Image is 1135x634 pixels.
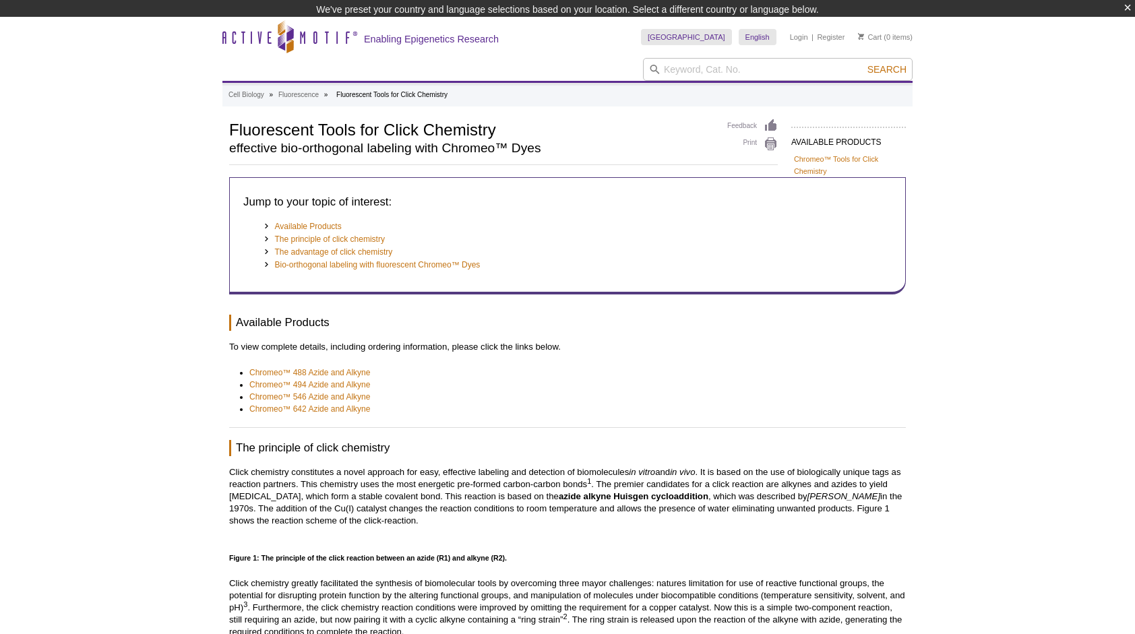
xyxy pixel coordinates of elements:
h2: Enabling Epigenetics Research [364,33,499,45]
a: Chromeo™ 494 Azide and Alkyne [249,379,370,391]
li: » [270,91,274,98]
h2: AVAILABLE PRODUCTS [791,127,906,151]
a: Chromeo™ 488 Azide and Alkyne [249,367,370,379]
a: Login [790,32,808,42]
button: Search [863,63,911,75]
strong: azide alkyne Huisgen cycloaddition [559,491,708,501]
sup: 1 [587,476,591,484]
a: English [739,29,776,45]
a: [GEOGRAPHIC_DATA] [641,29,732,45]
a: Available Products [275,220,342,232]
p: To view complete details, including ordering information, please click the links below. [229,341,906,353]
a: The advantage of click chemistry [275,246,393,258]
li: » [324,91,328,98]
sup: 3 [243,600,247,608]
em: in vivo [670,467,695,477]
a: Chromeo™ 546 Azide and Alkyne [249,391,370,403]
h1: Fluorescent Tools for Click Chemistry [229,119,714,139]
a: Chromeo™ Tools for Click Chemistry [794,153,903,177]
p: Click chemistry constitutes a novel approach for easy, effective labeling and detection of biomol... [229,466,906,527]
em: in vitro [629,467,655,477]
span: Search [867,64,907,75]
sup: 2 [563,612,567,621]
a: Chromeo™ 642 Azide and Alkyne [249,403,370,415]
strong: Figure 1: The principle of the click reaction between an azide (R1) and alkyne (R2). [229,554,507,562]
a: Cart [858,32,882,42]
a: The principle of click chemistry [275,233,385,245]
input: Keyword, Cat. No. [643,58,913,81]
li: | [811,29,814,45]
h3: The principle of click chemistry [229,440,906,456]
img: Your Cart [858,33,864,40]
em: [PERSON_NAME] [807,491,880,501]
li: Fluorescent Tools for Click Chemistry [336,91,448,98]
a: Bio-orthogonal labeling with fluorescent Chromeo™ Dyes [275,259,481,271]
li: (0 items) [858,29,913,45]
a: Register [817,32,845,42]
h2: effective bio-orthogonal labeling with Chromeo™ Dyes [229,142,714,154]
h3: Jump to your topic of interest: [243,194,892,210]
a: Feedback [727,119,778,133]
h3: Available Products [229,315,906,331]
a: Fluorescence [278,89,319,101]
a: Print [727,137,778,152]
a: Cell Biology [228,89,264,101]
